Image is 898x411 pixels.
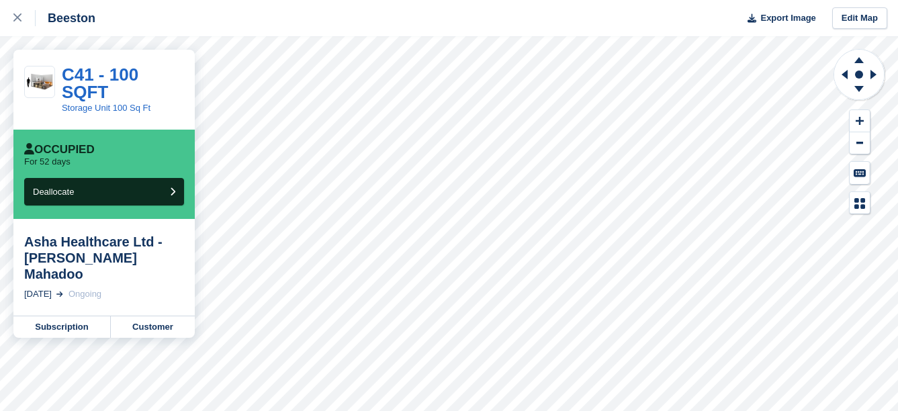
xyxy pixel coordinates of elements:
[24,143,95,156] div: Occupied
[25,71,54,93] img: 100-sqft-unit.jpg
[24,156,71,167] p: For 52 days
[739,7,816,30] button: Export Image
[760,11,815,25] span: Export Image
[33,187,74,197] span: Deallocate
[62,64,138,102] a: C41 - 100 SQFT
[56,291,63,297] img: arrow-right-light-icn-cde0832a797a2874e46488d9cf13f60e5c3a73dbe684e267c42b8395dfbc2abf.svg
[111,316,195,338] a: Customer
[24,234,184,282] div: Asha Healthcare Ltd - [PERSON_NAME] Mahadoo
[62,103,150,113] a: Storage Unit 100 Sq Ft
[24,287,52,301] div: [DATE]
[24,178,184,205] button: Deallocate
[850,110,870,132] button: Zoom In
[36,10,95,26] div: Beeston
[850,162,870,184] button: Keyboard Shortcuts
[69,287,101,301] div: Ongoing
[13,316,111,338] a: Subscription
[850,132,870,154] button: Zoom Out
[850,192,870,214] button: Map Legend
[832,7,887,30] a: Edit Map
